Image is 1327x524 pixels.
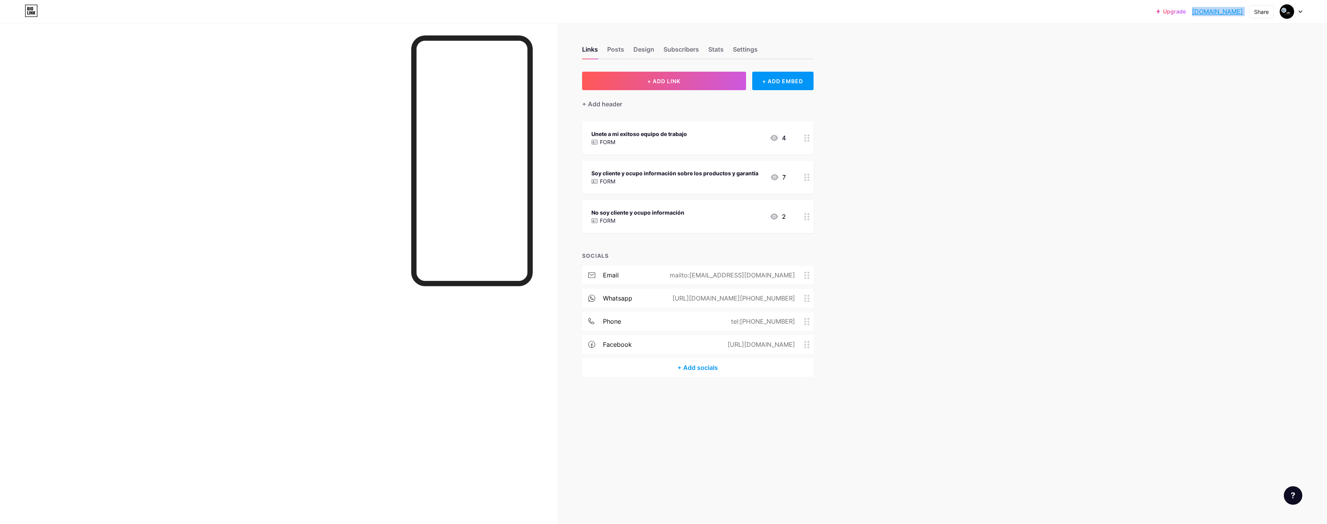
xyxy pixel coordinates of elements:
[582,358,814,377] div: + Add socials
[582,45,598,59] div: Links
[752,72,814,90] div: + ADD EMBED
[1192,7,1243,16] a: [DOMAIN_NAME]
[591,208,684,217] div: No soy cliente y ocupo información
[770,212,786,221] div: 2
[1254,8,1269,16] div: Share
[582,72,746,90] button: + ADD LINK
[770,133,786,143] div: 4
[633,45,654,59] div: Design
[715,340,804,349] div: [URL][DOMAIN_NAME]
[1280,4,1294,19] img: legracinetwork
[660,294,804,303] div: [URL][DOMAIN_NAME][PHONE_NUMBER]
[708,45,724,59] div: Stats
[582,99,622,109] div: + Add header
[663,45,699,59] div: Subscribers
[591,169,758,177] div: Soy cliente y ocupo información sobre los productos y garantía
[770,173,786,182] div: 7
[657,270,804,280] div: mailto:[EMAIL_ADDRESS][DOMAIN_NAME]
[600,138,615,146] p: FORM
[603,294,632,303] div: whatsapp
[591,130,687,138] div: Unete a mi exitoso equipo de trabajo
[607,45,624,59] div: Posts
[719,317,804,326] div: tel:[PHONE_NUMBER]
[603,317,621,326] div: phone
[600,177,615,185] p: FORM
[647,78,680,84] span: + ADD LINK
[600,217,615,225] p: FORM
[582,252,814,260] div: SOCIALS
[1156,8,1186,15] a: Upgrade
[733,45,758,59] div: Settings
[603,270,619,280] div: email
[603,340,632,349] div: facebook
